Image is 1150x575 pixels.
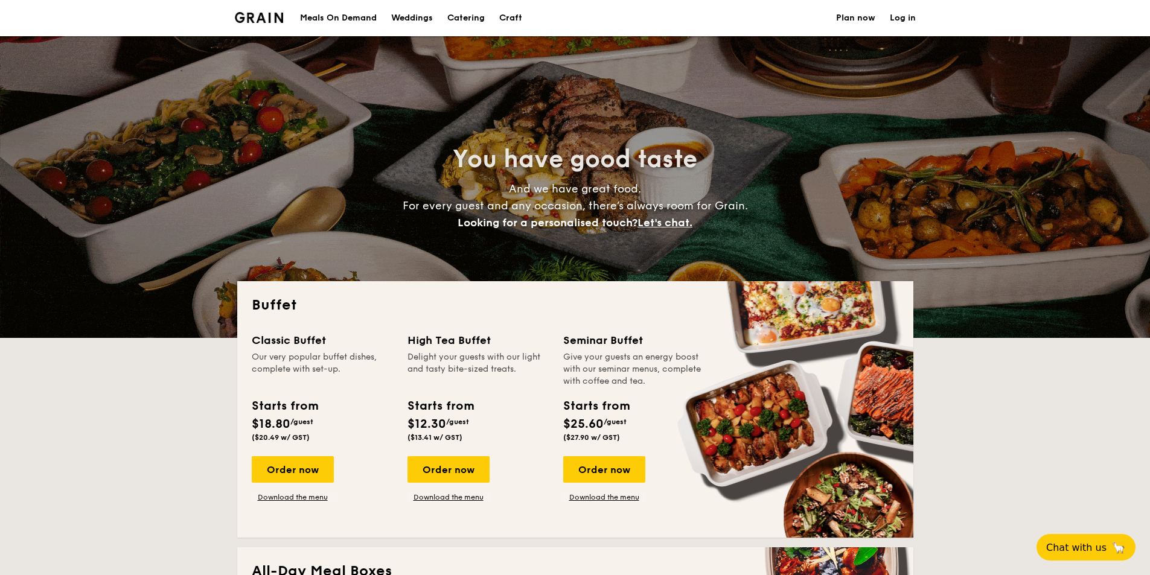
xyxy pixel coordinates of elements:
span: /guest [604,418,627,426]
div: Order now [407,456,490,483]
span: You have good taste [453,145,697,174]
span: /guest [290,418,313,426]
div: High Tea Buffet [407,332,549,349]
div: Starts from [563,397,629,415]
div: Starts from [252,397,318,415]
span: $18.80 [252,417,290,431]
span: ($27.90 w/ GST) [563,433,620,442]
span: Chat with us [1046,542,1107,553]
div: Our very popular buffet dishes, complete with set-up. [252,351,393,387]
div: Seminar Buffet [563,332,704,349]
a: Download the menu [252,492,334,502]
span: And we have great food. For every guest and any occasion, there’s always room for Grain. [403,182,748,229]
span: 🦙 [1111,541,1126,554]
button: Chat with us🦙 [1037,534,1136,561]
div: Order now [563,456,645,483]
div: Order now [252,456,334,483]
div: Classic Buffet [252,332,393,349]
div: Delight your guests with our light and tasty bite-sized treats. [407,351,549,387]
div: Give your guests an energy boost with our seminar menus, complete with coffee and tea. [563,351,704,387]
span: ($13.41 w/ GST) [407,433,462,442]
div: Starts from [407,397,473,415]
a: Download the menu [407,492,490,502]
span: /guest [446,418,469,426]
a: Download the menu [563,492,645,502]
span: $12.30 [407,417,446,431]
h2: Buffet [252,296,899,315]
span: Looking for a personalised touch? [458,216,637,229]
span: $25.60 [563,417,604,431]
img: Grain [235,12,284,23]
a: Logotype [235,12,284,23]
span: ($20.49 w/ GST) [252,433,310,442]
span: Let's chat. [637,216,692,229]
